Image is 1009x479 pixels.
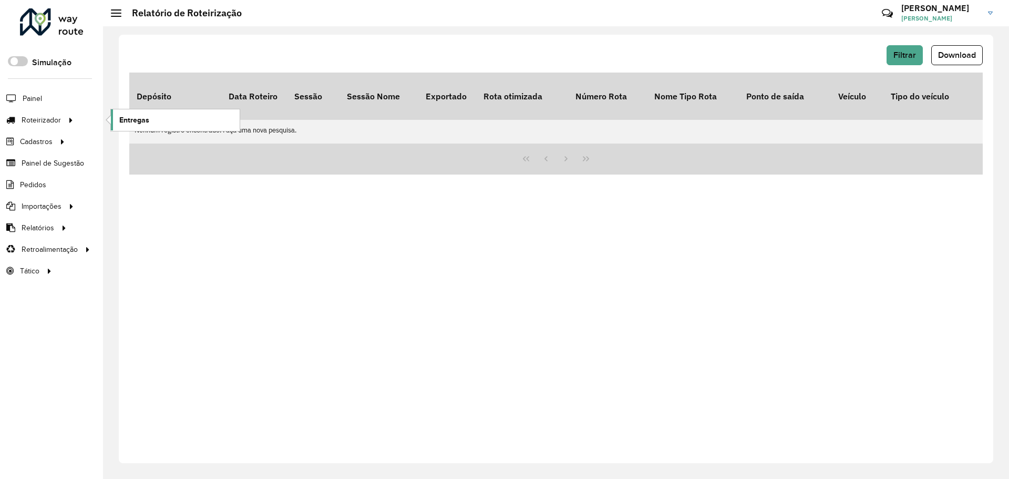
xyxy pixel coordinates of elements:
[287,73,339,120] th: Sessão
[418,73,476,120] th: Exportado
[901,3,980,13] h3: [PERSON_NAME]
[647,73,739,120] th: Nome Tipo Rota
[32,56,71,69] label: Simulação
[22,158,84,169] span: Painel de Sugestão
[22,222,54,233] span: Relatórios
[22,201,61,212] span: Importações
[20,179,46,190] span: Pedidos
[831,73,883,120] th: Veículo
[876,2,899,25] a: Contato Rápido
[20,266,39,277] span: Tático
[22,244,78,255] span: Retroalimentação
[121,7,242,19] h2: Relatório de Roteirização
[931,45,983,65] button: Download
[22,115,61,126] span: Roteirizador
[23,93,42,104] span: Painel
[568,73,647,120] th: Número Rota
[221,73,287,120] th: Data Roteiro
[339,73,418,120] th: Sessão Nome
[476,73,568,120] th: Rota otimizada
[887,45,923,65] button: Filtrar
[893,50,916,59] span: Filtrar
[119,115,149,126] span: Entregas
[111,109,240,130] a: Entregas
[883,73,975,120] th: Tipo do veículo
[20,136,53,147] span: Cadastros
[938,50,976,59] span: Download
[739,73,831,120] th: Ponto de saída
[901,14,980,23] span: [PERSON_NAME]
[129,73,221,120] th: Depósito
